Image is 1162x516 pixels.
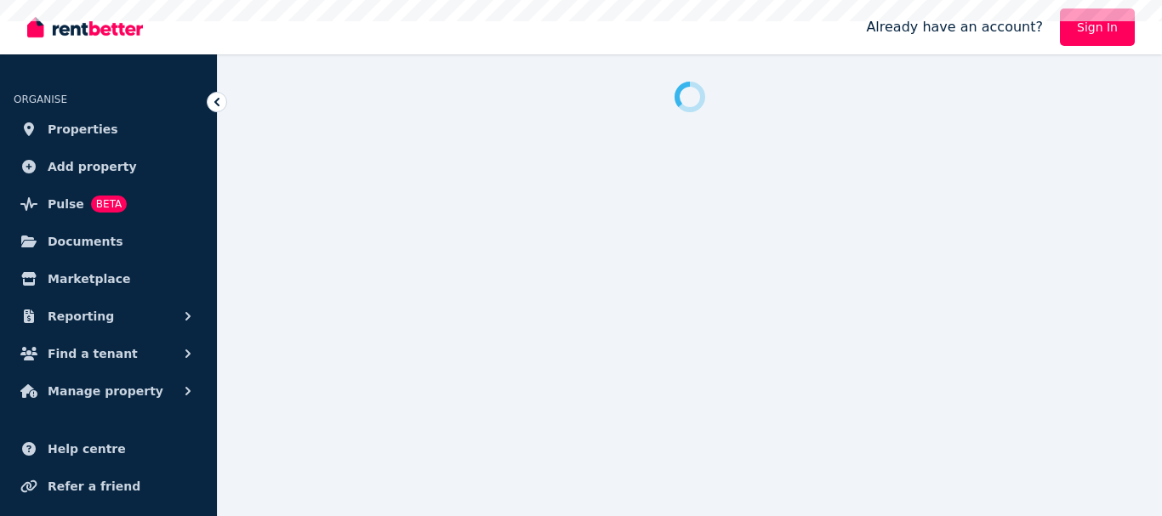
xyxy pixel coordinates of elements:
a: Help centre [14,432,203,466]
a: Documents [14,224,203,258]
a: Sign In [1060,9,1135,46]
span: Reporting [48,306,114,326]
a: Refer a friend [14,469,203,503]
button: Manage property [14,374,203,408]
span: Refer a friend [48,476,140,496]
span: Add property [48,156,137,177]
span: Already have an account? [866,17,1043,37]
span: Pulse [48,194,84,214]
span: BETA [91,196,127,213]
span: Help centre [48,439,126,459]
a: PulseBETA [14,187,203,221]
a: Marketplace [14,262,203,296]
a: Properties [14,112,203,146]
a: Add property [14,150,203,184]
span: ORGANISE [14,94,67,105]
button: Find a tenant [14,337,203,371]
span: Manage property [48,381,163,401]
span: Documents [48,231,123,252]
button: Reporting [14,299,203,333]
span: Marketplace [48,269,130,289]
span: Properties [48,119,118,139]
img: RentBetter [27,14,143,40]
span: Find a tenant [48,343,138,364]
